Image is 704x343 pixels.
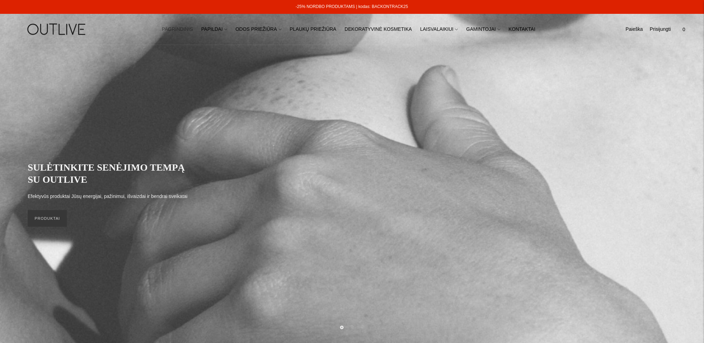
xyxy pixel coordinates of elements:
button: Move carousel to slide 2 [350,325,354,328]
a: DEKORATYVINĖ KOSMETIKA [345,22,412,37]
a: Prisijungti [650,22,671,37]
a: Paieška [625,22,643,37]
a: PAGRINDINIS [162,22,193,37]
button: Move carousel to slide 3 [360,325,364,328]
a: GAMINTOJAI [466,22,500,37]
a: KONTAKTAI [509,22,535,37]
a: PRODUKTAI [28,210,67,227]
a: 0 [678,22,690,37]
h2: SULĖTINKITE SENĖJIMO TEMPĄ SU OUTLIVE [28,161,194,186]
a: ODOS PRIEŽIŪRA [235,22,282,37]
p: Efektyvūs produktai Jūsų energijai, pažinimui, išvaizdai ir bendrai sveikatai [28,192,187,201]
img: OUTLIVE [14,17,100,41]
a: LAISVALAIKIUI [420,22,458,37]
button: Move carousel to slide 1 [340,326,344,329]
span: 0 [679,25,689,34]
a: -25% NORDBO PRODUKTAMS | kodas: BACKONTRACK25 [296,4,408,9]
a: PAPILDAI [201,22,227,37]
a: PLAUKŲ PRIEŽIŪRA [290,22,337,37]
